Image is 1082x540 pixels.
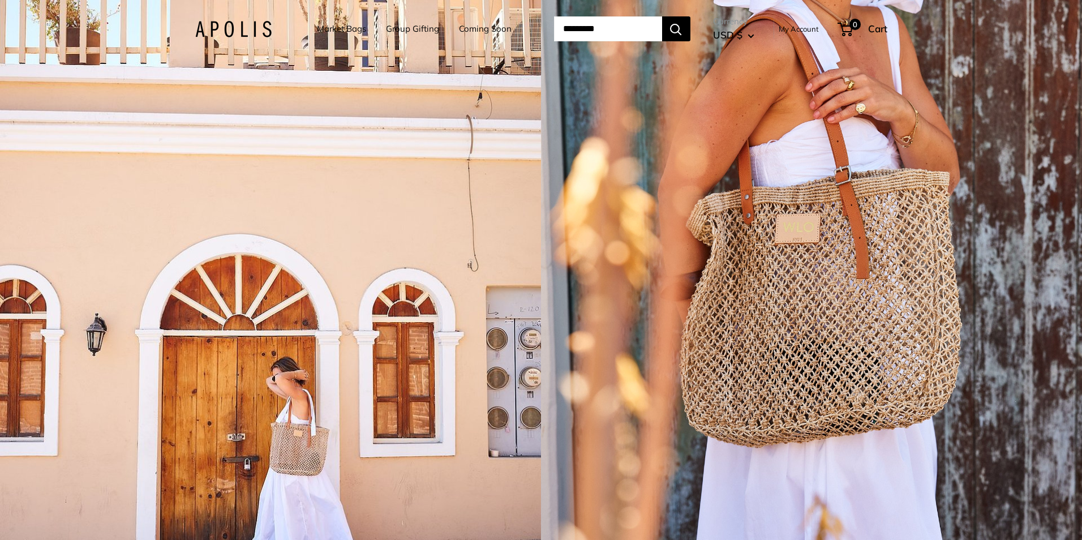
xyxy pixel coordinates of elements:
[554,16,662,41] input: Search...
[839,20,887,38] a: 0 Cart
[195,21,272,37] img: Apolis
[713,14,754,29] span: Currency
[386,21,439,37] a: Group Gifting
[779,22,819,36] a: My Account
[868,23,887,35] span: Cart
[713,26,754,44] button: USD $
[459,21,512,37] a: Coming Soon
[713,29,742,41] span: USD $
[317,21,366,37] a: Market Bags
[849,19,860,30] span: 0
[662,16,690,41] button: Search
